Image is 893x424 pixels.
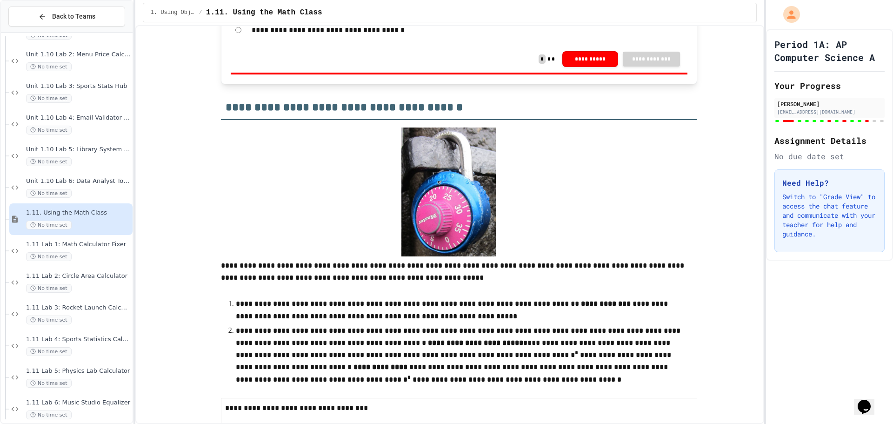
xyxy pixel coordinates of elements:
[26,272,131,280] span: 1.11 Lab 2: Circle Area Calculator
[26,189,72,198] span: No time set
[26,82,131,90] span: Unit 1.10 Lab 3: Sports Stats Hub
[854,387,884,415] iframe: chat widget
[774,79,885,92] h2: Your Progress
[26,62,72,71] span: No time set
[26,157,72,166] span: No time set
[774,151,885,162] div: No due date set
[26,209,131,217] span: 1.11. Using the Math Class
[26,241,131,249] span: 1.11 Lab 1: Math Calculator Fixer
[26,126,72,135] span: No time set
[26,347,72,356] span: No time set
[782,192,877,239] p: Switch to "Grade View" to access the chat feature and communicate with your teacher for help and ...
[777,100,882,108] div: [PERSON_NAME]
[26,336,131,343] span: 1.11 Lab 4: Sports Statistics Calculator
[26,316,72,324] span: No time set
[26,51,131,59] span: Unit 1.10 Lab 2: Menu Price Calculator
[199,9,202,16] span: /
[774,134,885,147] h2: Assignment Details
[151,9,195,16] span: 1. Using Objects and Methods
[26,284,72,293] span: No time set
[26,94,72,103] span: No time set
[782,177,877,188] h3: Need Help?
[26,411,72,419] span: No time set
[26,221,72,229] span: No time set
[26,399,131,407] span: 1.11 Lab 6: Music Studio Equalizer
[773,4,802,25] div: My Account
[774,38,885,64] h1: Period 1A: AP Computer Science A
[777,108,882,115] div: [EMAIL_ADDRESS][DOMAIN_NAME]
[26,252,72,261] span: No time set
[26,146,131,154] span: Unit 1.10 Lab 5: Library System Debugger
[206,7,322,18] span: 1.11. Using the Math Class
[26,379,72,388] span: No time set
[26,304,131,312] span: 1.11 Lab 3: Rocket Launch Calculator
[26,114,131,122] span: Unit 1.10 Lab 4: Email Validator Helper
[26,367,131,375] span: 1.11 Lab 5: Physics Lab Calculator
[52,12,95,21] span: Back to Teams
[26,177,131,185] span: Unit 1.10 Lab 6: Data Analyst Toolkit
